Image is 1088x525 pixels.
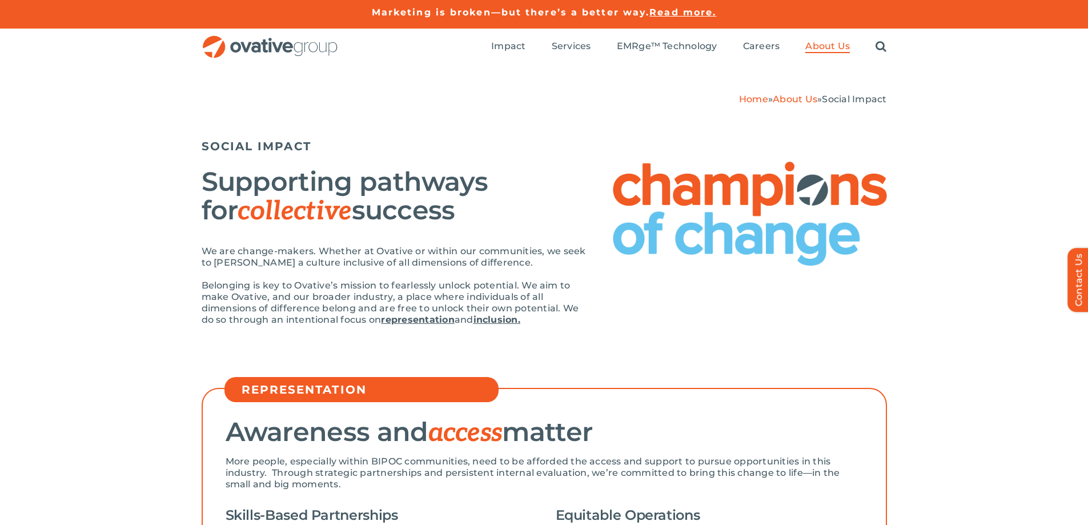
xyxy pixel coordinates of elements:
p: More people, especially within BIPOC communities, need to be afforded the access and support to p... [226,456,863,490]
img: Social Impact – Champions of Change Logo [613,162,887,266]
a: representation [381,314,454,325]
h5: REPRESENTATION [242,383,493,396]
a: Impact [491,41,525,53]
h4: Equitable Operations [556,507,863,523]
a: Careers [743,41,780,53]
span: EMRge™ Technology [617,41,717,52]
h4: Skills-Based Partnerships [226,507,539,523]
a: Read more. [649,7,716,18]
span: collective [238,195,351,227]
span: and [455,314,473,325]
span: About Us [805,41,850,52]
h2: Awareness and matter [226,418,863,447]
span: » » [739,94,887,105]
a: Search [876,41,886,53]
span: Services [552,41,591,52]
h5: SOCIAL IMPACT [202,139,887,153]
span: Impact [491,41,525,52]
a: EMRge™ Technology [617,41,717,53]
p: Belonging is key to Ovative’s mission to fearlessly unlock potential. We aim to make Ovative, and... [202,280,590,326]
nav: Menu [491,29,886,65]
p: We are change-makers. Whether at Ovative or within our communities, we seek to [PERSON_NAME] a cu... [202,246,590,268]
a: inclusion. [473,314,520,325]
span: Careers [743,41,780,52]
h2: Supporting pathways for success [202,167,590,226]
span: access [428,417,503,449]
a: Services [552,41,591,53]
a: Home [739,94,768,105]
a: OG_Full_horizontal_RGB [202,34,339,45]
a: Marketing is broken—but there’s a better way. [372,7,650,18]
a: About Us [773,94,817,105]
span: Social Impact [822,94,886,105]
a: About Us [805,41,850,53]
